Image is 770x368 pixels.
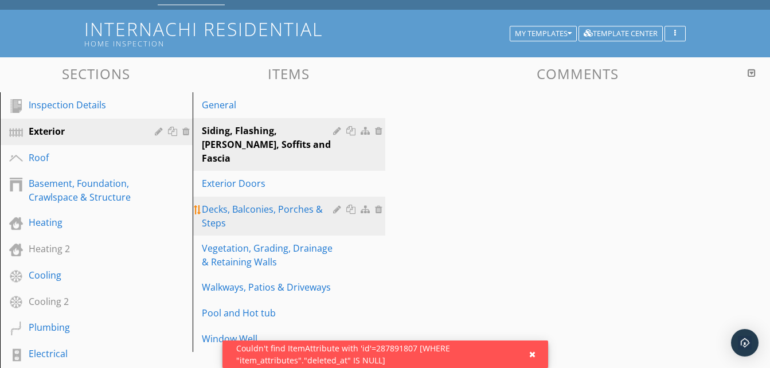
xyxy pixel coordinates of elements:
[84,19,686,48] h1: InterNACHI Residential
[222,340,548,368] div: Couldn't find ItemAttribute with 'id'=287891807 [WHERE "item_attributes"."deleted_at" IS NULL]
[202,280,337,294] div: Walkways, Patios & Driveways
[29,320,138,334] div: Plumbing
[202,306,337,320] div: Pool and Hot tub
[29,242,138,256] div: Heating 2
[202,177,337,190] div: Exterior Doors
[202,98,337,112] div: General
[202,332,337,346] div: Window Well
[84,39,514,48] div: Home Inspection
[29,295,138,308] div: Cooling 2
[202,202,337,230] div: Decks, Balconies, Porches & Steps
[584,30,658,38] div: Template Center
[579,28,663,38] a: Template Center
[29,347,138,361] div: Electrical
[202,124,337,165] div: Siding, Flashing, [PERSON_NAME], Soffits and Fascia
[579,26,663,42] button: Template Center
[29,216,138,229] div: Heating
[515,30,572,38] div: My Templates
[202,241,337,269] div: Vegetation, Grading, Drainage & Retaining Walls
[392,66,764,81] h3: Comments
[29,151,138,165] div: Roof
[29,98,138,112] div: Inspection Details
[731,329,759,357] div: Open Intercom Messenger
[29,124,138,138] div: Exterior
[29,177,138,204] div: Basement, Foundation, Crawlspace & Structure
[193,66,385,81] h3: Items
[510,26,577,42] button: My Templates
[29,268,138,282] div: Cooling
